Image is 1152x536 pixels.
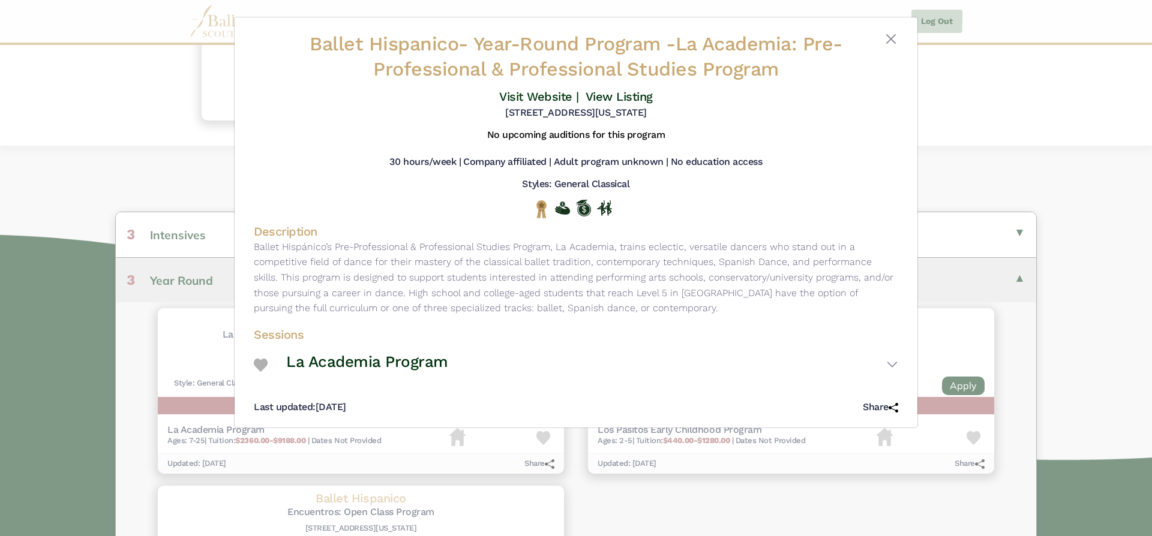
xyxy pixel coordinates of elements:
[310,32,458,55] span: Ballet Hispanico
[586,89,653,104] a: View Listing
[286,352,448,372] h3: La Academia Program
[499,89,579,104] a: Visit Website |
[522,178,629,191] h5: Styles: General Classical
[254,224,898,239] h4: Description
[254,239,898,316] p: Ballet Hispánico’s Pre-Professional & Professional Studies Program, La Academia, trains eclectic,...
[505,107,647,119] h5: [STREET_ADDRESS][US_STATE]
[884,32,898,46] button: Close
[534,200,549,218] img: National
[286,347,898,382] button: La Academia Program
[487,129,665,141] h5: No upcoming auditions for this program
[254,327,898,342] h4: Sessions
[671,156,763,168] h5: No education access
[576,200,591,216] img: Offers Scholarship
[307,32,844,82] h2: - La Academia: Pre-Professional & Professional Studies Program
[254,401,316,412] span: Last updated:
[473,32,676,55] span: Year-Round Program -
[463,156,551,168] h5: Company affiliated |
[863,401,898,414] h5: Share
[254,401,346,414] h5: [DATE]
[554,156,668,168] h5: Adult program unknown |
[555,201,570,215] img: Offers Financial Aid
[389,156,461,168] h5: 30 hours/week |
[597,200,612,216] img: In Person
[254,359,268,372] img: Heart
